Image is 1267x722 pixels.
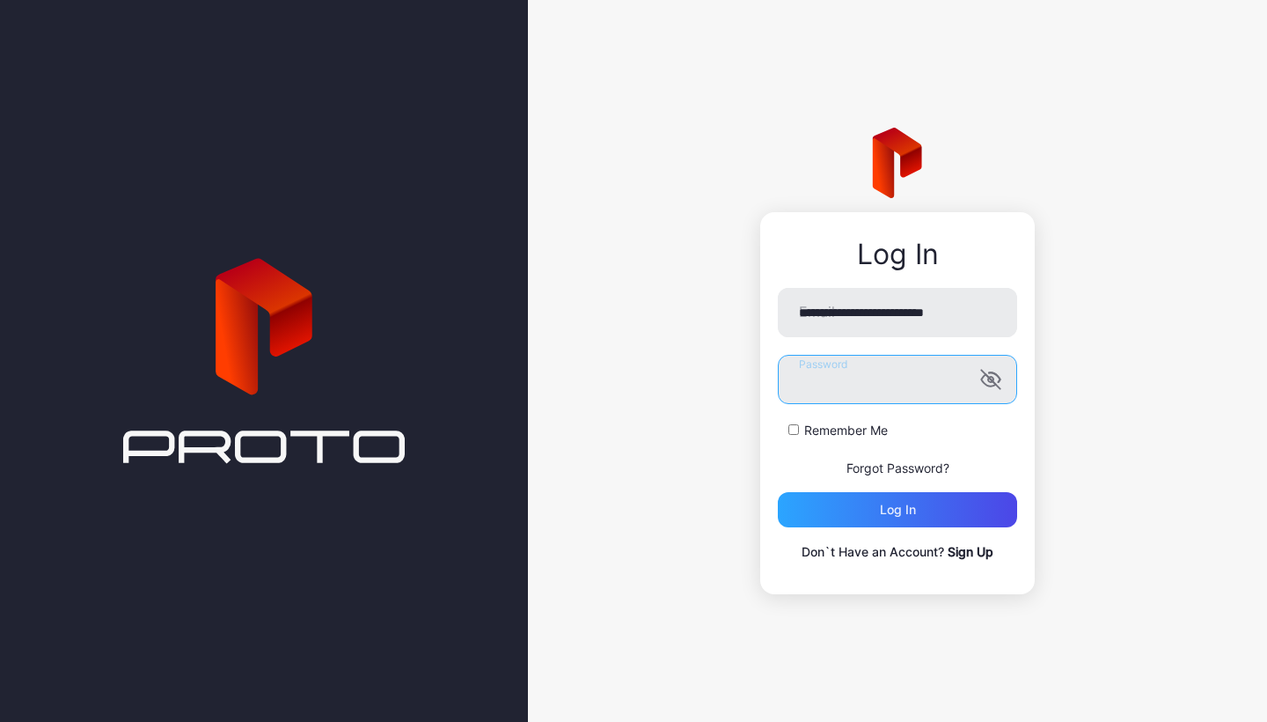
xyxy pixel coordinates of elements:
button: Log in [778,492,1017,527]
a: Forgot Password? [846,460,949,475]
div: Log In [778,239,1017,270]
p: Don`t Have an Account? [778,541,1017,563]
input: Email [778,288,1017,337]
a: Sign Up [948,544,993,559]
button: Password [980,369,1001,390]
div: Log in [880,503,916,517]
label: Remember Me [804,422,888,439]
input: Password [778,355,1017,404]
